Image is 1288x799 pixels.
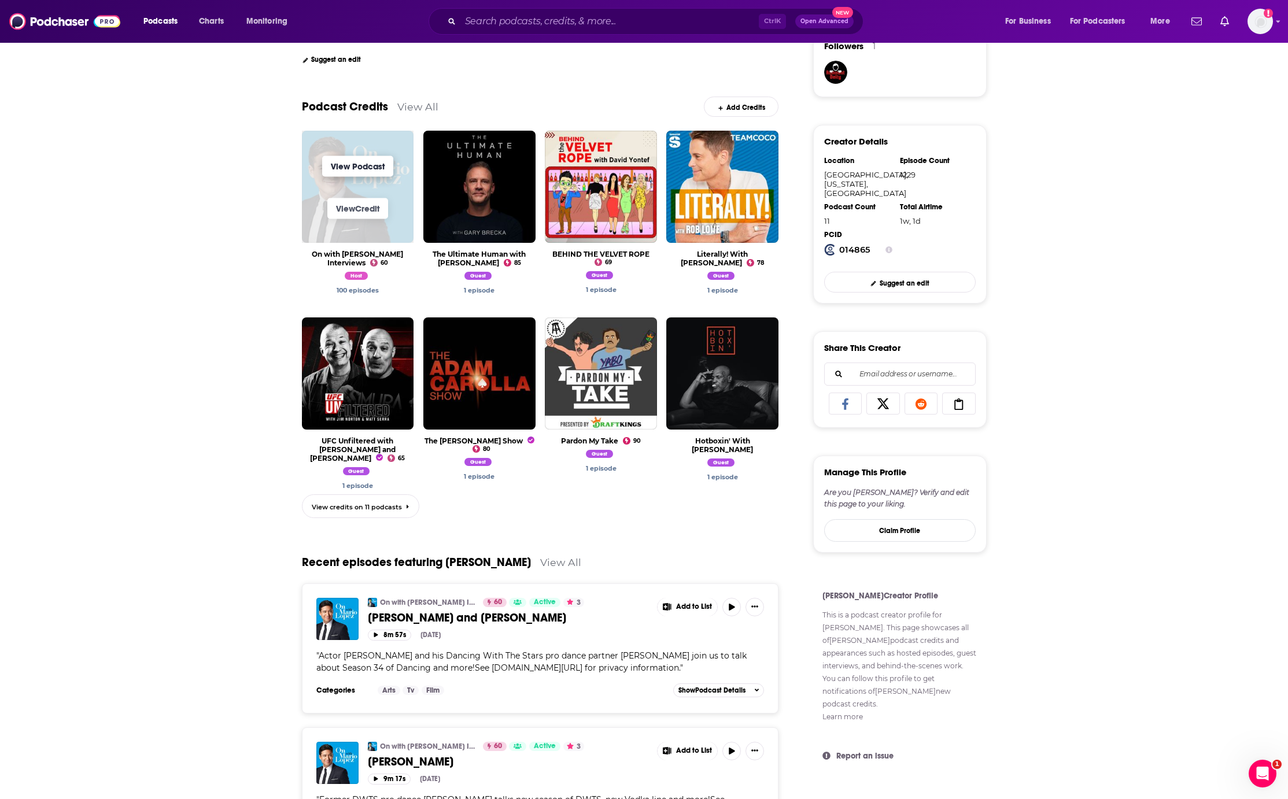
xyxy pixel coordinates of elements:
[586,464,617,472] a: Mario Lopez
[316,686,368,695] h3: Categories
[822,591,977,601] h4: [PERSON_NAME] Creator Profile
[692,437,753,454] a: Hotboxin' With Mike Tyson
[824,467,906,478] h3: Manage This Profile
[900,156,968,165] div: Episode Count
[191,12,231,31] a: Charts
[824,230,892,239] div: PCID
[1272,760,1282,769] span: 1
[368,742,377,751] img: On with Mario Interviews
[563,742,584,751] button: 3
[135,12,193,31] button: open menu
[746,742,764,760] button: Show More Button
[464,460,494,468] a: Mario Lopez
[834,363,966,385] input: Email address or username...
[586,450,613,458] span: Guest
[900,170,968,179] div: 1229
[316,598,359,640] img: Corey Feldman and Jenna Johnson
[312,250,403,267] a: On with Mario Interviews
[707,473,738,481] a: Mario Lopez
[483,742,507,751] a: 60
[398,456,405,461] span: 65
[246,13,287,29] span: Monitoring
[425,437,534,445] a: The Adam Carolla Show
[387,454,405,462] a: 65
[345,272,368,280] span: Host
[504,259,521,267] a: 85
[586,271,613,279] span: Guest
[370,259,388,267] a: 60
[757,261,764,265] span: 78
[658,598,718,616] button: Show More Button
[704,97,778,117] a: Add Credits
[380,742,475,751] a: On with [PERSON_NAME] Interviews
[822,609,977,723] p: This is a podcast creator profile for . This page showcases all of [PERSON_NAME] podcast credits ...
[824,156,892,165] div: Location
[822,712,863,721] a: Show additional information
[824,244,836,256] img: Podchaser Creator ID logo
[824,170,892,198] div: [GEOGRAPHIC_DATA], [US_STATE], [GEOGRAPHIC_DATA]
[586,452,616,460] a: Mario Lopez
[302,555,531,569] a: Recent episodes featuring [PERSON_NAME]
[605,260,612,265] span: 69
[829,393,862,415] a: Share on Facebook
[316,650,747,673] span: Actor [PERSON_NAME] and his Dancing With The Stars pro dance partner [PERSON_NAME] join us to tal...
[900,202,968,212] div: Total Airtime
[327,198,388,219] a: ViewCredit
[529,598,560,607] a: Active
[433,250,526,267] a: The Ultimate Human with Gary Brecka
[1150,13,1170,29] span: More
[800,19,848,24] span: Open Advanced
[1264,9,1273,18] svg: Add a profile image
[464,273,494,282] a: Mario Lopez
[824,487,976,510] div: Are you [PERSON_NAME]? Verify and edit this page to your liking.
[514,261,521,265] span: 85
[337,286,379,294] a: Mario Lopez
[316,742,359,784] img: Maksim Chmerkovskiy
[747,259,764,267] a: 78
[866,393,900,415] a: Share on X/Twitter
[378,686,400,695] a: Arts
[238,12,302,31] button: open menu
[759,14,786,29] span: Ctrl K
[316,650,747,673] span: " "
[595,258,612,266] a: 69
[494,741,502,752] span: 60
[380,598,475,607] a: On with [PERSON_NAME] Interviews
[464,286,494,294] a: Mario Lopez
[873,41,876,51] div: 1
[561,437,618,445] a: Pardon My Take
[1216,12,1234,31] a: Show notifications dropdown
[322,156,393,176] a: View Podcast
[707,458,735,467] span: Guest
[997,12,1065,31] button: open menu
[343,469,373,477] a: Mario Lopez
[494,597,502,608] span: 60
[342,482,373,490] a: Mario Lopez
[473,445,490,453] a: 80
[368,611,566,625] span: [PERSON_NAME] and [PERSON_NAME]
[368,754,453,769] span: [PERSON_NAME]
[425,437,534,445] span: The [PERSON_NAME] Show
[1248,9,1273,34] span: Logged in as VHannley
[822,623,883,632] a: [PERSON_NAME]
[529,742,560,751] a: Active
[1248,9,1273,34] img: User Profile
[302,99,388,114] a: Podcast Credits
[832,7,853,18] span: New
[824,272,976,292] a: Suggest an edit
[1248,9,1273,34] button: Show profile menu
[563,598,584,607] button: 3
[658,742,718,760] button: Show More Button
[795,14,854,28] button: Open AdvancedNew
[824,519,976,542] button: Claim Profile
[483,447,490,452] span: 80
[420,631,441,639] div: [DATE]
[885,244,892,256] button: Show Info
[440,8,874,35] div: Search podcasts, credits, & more...
[681,250,748,267] a: Literally! With Rob Lowe
[707,273,737,282] a: Mario Lopez
[9,10,120,32] img: Podchaser - Follow, Share and Rate Podcasts
[1005,13,1051,29] span: For Business
[199,13,224,29] span: Charts
[673,683,765,697] button: ShowPodcast Details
